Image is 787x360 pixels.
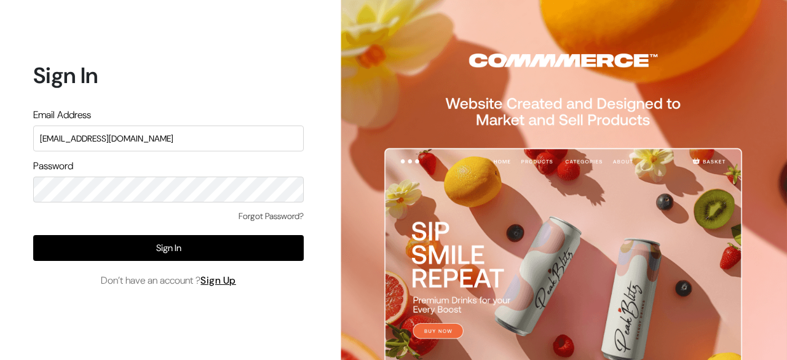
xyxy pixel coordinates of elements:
label: Password [33,159,73,174]
a: Forgot Password? [239,210,304,223]
a: Sign Up [200,274,236,287]
label: Email Address [33,108,91,122]
h1: Sign In [33,62,304,89]
span: Don’t have an account ? [101,273,236,288]
button: Sign In [33,235,304,261]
